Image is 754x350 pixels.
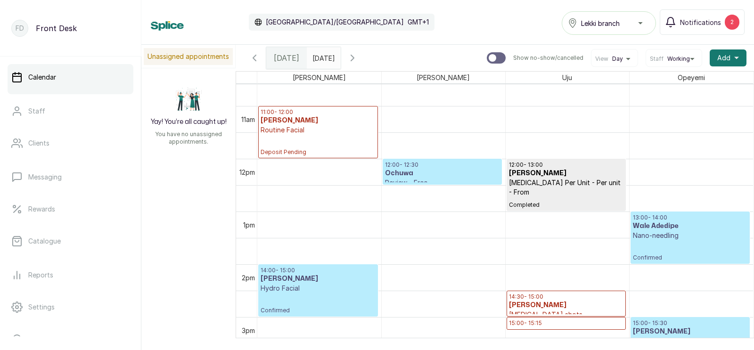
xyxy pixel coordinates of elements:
div: [DATE] [266,47,307,69]
p: You have no unassigned appointments. [147,130,230,146]
p: Review - Free [385,178,500,187]
p: 12:00 - 12:30 [385,161,500,169]
span: Opeyemi [676,72,707,83]
h2: Yay! You’re all caught up! [151,117,227,127]
div: 3pm [240,326,257,335]
p: Deposit Pending [261,135,376,156]
h3: [PERSON_NAME] [509,301,623,310]
p: Settings [28,302,55,312]
p: Rewards [28,204,55,214]
span: View [595,55,608,63]
span: Day [612,55,623,63]
button: ViewDay [595,55,634,63]
span: [PERSON_NAME] [291,72,348,83]
p: Reports [28,270,53,280]
button: Notifications2 [660,9,745,35]
h3: Wale Adedipe [633,221,748,231]
a: Reports [8,262,133,288]
a: Staff [8,98,133,124]
div: 11am [239,114,257,124]
p: 15:00 - 15:15 [509,319,623,327]
span: Uju [560,72,574,83]
p: Messaging [28,172,62,182]
p: Nano-needling [633,231,748,240]
p: Confirmed [261,293,376,314]
h3: [PERSON_NAME] [261,116,376,125]
h3: [PERSON_NAME] [509,169,623,178]
a: Rewards [8,196,133,222]
div: 2 [725,15,739,30]
p: Unassigned appointments [144,48,233,65]
div: 1pm [241,220,257,230]
p: Review - Free [633,336,748,346]
p: 14:00 - 15:00 [261,267,376,274]
a: Catalogue [8,228,133,254]
div: 2pm [240,273,257,283]
p: Show no-show/cancelled [513,54,583,62]
p: Completed [509,197,623,209]
a: Messaging [8,164,133,190]
a: Clients [8,130,133,156]
p: 13:00 - 14:00 [633,214,748,221]
p: Routine Facial [261,125,376,135]
p: Hydro Facial [261,284,376,293]
p: Clients [28,138,49,148]
span: [PERSON_NAME] [415,72,472,83]
p: [MEDICAL_DATA] shots [509,310,623,319]
p: 11:00 - 12:00 [261,108,376,116]
span: Working [667,55,690,63]
span: Add [717,53,730,63]
h3: [PERSON_NAME] [509,327,623,336]
button: StaffWorking [650,55,698,63]
p: Confirmed [633,240,748,261]
p: 15:00 - 15:30 [633,319,748,327]
p: Staff [28,106,45,116]
span: Lekki branch [581,18,620,28]
p: Support [28,334,54,344]
span: Staff [650,55,664,63]
h3: [PERSON_NAME] [633,327,748,336]
p: Calendar [28,73,56,82]
button: Add [710,49,746,66]
p: 14:30 - 15:00 [509,293,623,301]
span: [DATE] [274,52,299,64]
h3: [PERSON_NAME] [261,274,376,284]
a: Settings [8,294,133,320]
h3: Ochuwa [385,169,500,178]
span: Notifications [680,17,721,27]
a: Calendar [8,64,133,90]
p: 12:00 - 13:00 [509,161,623,169]
p: GMT+1 [408,17,429,27]
p: Front Desk [36,23,77,34]
p: Catalogue [28,236,61,246]
button: Lekki branch [562,11,656,35]
p: [MEDICAL_DATA] Per Unit - Per unit - From [509,178,623,197]
p: [GEOGRAPHIC_DATA]/[GEOGRAPHIC_DATA] [266,17,404,27]
div: 12pm [238,167,257,177]
p: FD [16,24,24,33]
